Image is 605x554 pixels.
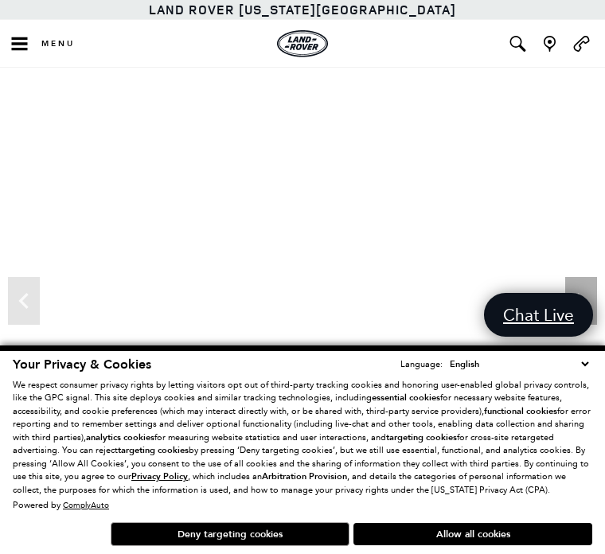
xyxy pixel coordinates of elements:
a: Land Rover [US_STATE][GEOGRAPHIC_DATA] [149,1,456,18]
strong: functional cookies [484,405,557,417]
div: Powered by [13,501,109,510]
strong: targeting cookies [118,444,189,456]
button: Open the inventory search [502,20,533,68]
div: Next [565,277,597,325]
button: Deny targeting cookies [111,522,349,546]
strong: essential cookies [372,392,440,404]
a: Call Land Rover Colorado Springs [572,36,591,52]
img: Land Rover [277,30,328,57]
a: Chat Live [484,293,593,337]
strong: analytics cookies [86,431,154,443]
select: Language Select [446,357,592,372]
span: Menu [41,38,75,49]
button: Allow all cookies [353,523,592,545]
a: Privacy Policy [131,471,188,482]
a: ComplyAuto [63,500,109,510]
span: Your Privacy & Cookies [13,356,151,373]
strong: Arbitration Provision [262,470,347,482]
div: Language: [400,360,443,369]
a: land-rover [277,30,328,57]
p: We respect consumer privacy rights by letting visitors opt out of third-party tracking cookies an... [13,379,592,497]
strong: targeting cookies [386,431,457,443]
span: Chat Live [495,304,582,326]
